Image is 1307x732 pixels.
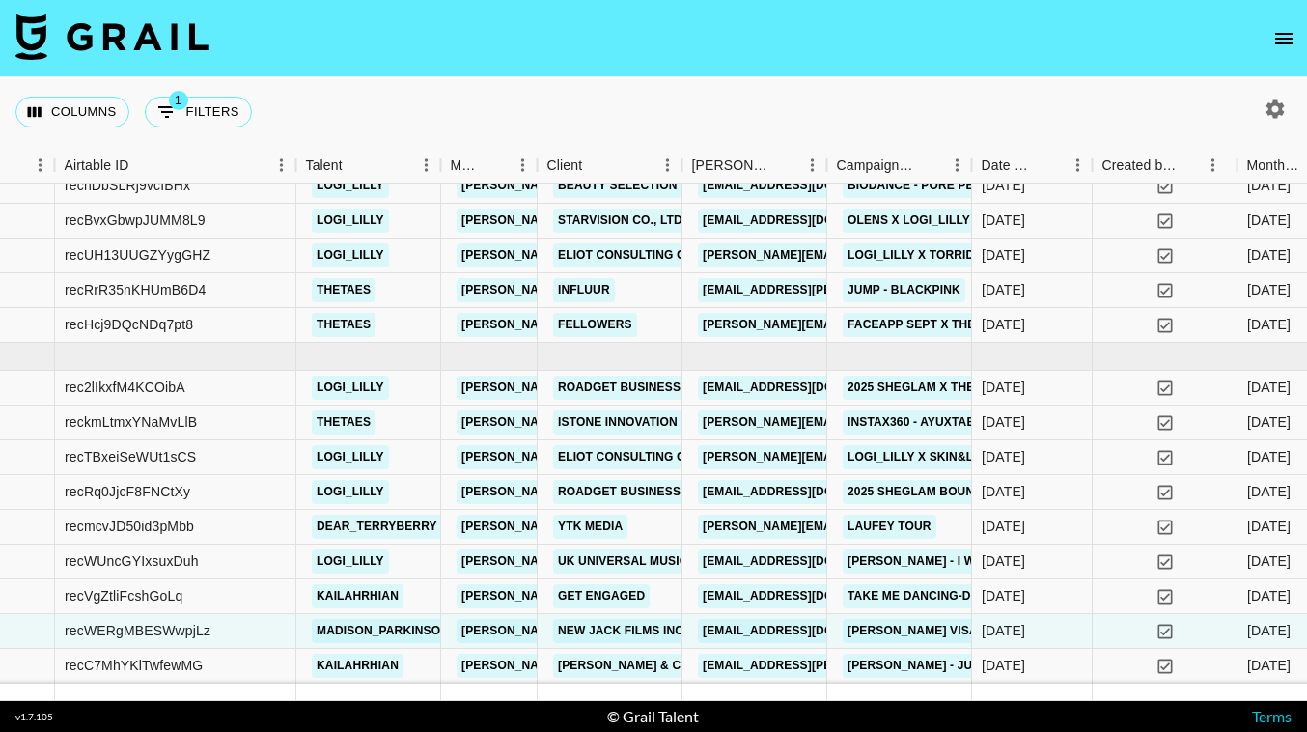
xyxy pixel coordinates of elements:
button: Menu [26,151,55,180]
button: Menu [798,151,827,180]
a: [EMAIL_ADDRESS][DOMAIN_NAME] [698,480,914,504]
button: Menu [943,151,972,180]
a: logi_lilly [312,376,389,400]
a: Get Engaged [553,584,650,608]
div: recRrR35nKHUmB6D4 [65,280,206,299]
div: Oct '25 [1247,447,1291,466]
span: 1 [169,91,188,110]
a: [PERSON_NAME][EMAIL_ADDRESS][PERSON_NAME][DOMAIN_NAME] [457,209,871,233]
a: New Jack Films Inc [553,619,688,643]
a: [EMAIL_ADDRESS][PERSON_NAME][DOMAIN_NAME] [698,654,1013,678]
button: Menu [1064,151,1093,180]
a: logi_lilly [312,480,389,504]
a: dear_terryberry [312,515,442,539]
button: Sort [1178,152,1205,179]
div: rec2lIkxfM4KCOibA [65,378,185,397]
a: kailahrhian [312,654,403,678]
a: Influur [553,278,615,302]
button: Show filters [145,97,252,127]
a: logi_lilly [312,174,389,198]
div: Sep '25 [1247,315,1291,334]
a: [PERSON_NAME][EMAIL_ADDRESS][PERSON_NAME][DOMAIN_NAME] [457,376,871,400]
button: Select columns [15,97,129,127]
div: Sep '25 [1247,176,1291,195]
button: open drawer [1265,19,1303,58]
a: [PERSON_NAME][EMAIL_ADDRESS][PERSON_NAME][DOMAIN_NAME] [457,654,871,678]
a: [EMAIL_ADDRESS][DOMAIN_NAME] [698,619,914,643]
button: Sort [1037,152,1064,179]
div: Manager [441,147,538,184]
div: 9/23/2025 [982,447,1025,466]
div: Talent [306,147,343,184]
div: Sep '25 [1247,280,1291,299]
a: [PERSON_NAME][EMAIL_ADDRESS][PERSON_NAME][DOMAIN_NAME] [457,445,871,469]
a: [PERSON_NAME][EMAIL_ADDRESS][PERSON_NAME][DOMAIN_NAME] [457,313,871,337]
a: [EMAIL_ADDRESS][DOMAIN_NAME] [698,174,914,198]
div: Oct '25 [1247,551,1291,571]
div: Airtable ID [65,147,129,184]
div: recWERgMBESWwpjLz [65,621,210,640]
button: Sort [916,152,943,179]
a: [PERSON_NAME][EMAIL_ADDRESS][PERSON_NAME][DOMAIN_NAME] [457,480,871,504]
a: [PERSON_NAME][EMAIL_ADDRESS][DOMAIN_NAME] [698,445,1013,469]
a: 2025 SHEGLAM X THE TWILIGHT SAGA COLLECTION Campaign! [843,376,1228,400]
a: FACEAPP Sept x thesydneysmiles [843,313,1072,337]
div: Client [547,147,583,184]
a: Instax360 - ayuxtaes & thetaes [843,410,1057,435]
a: Eliot Consulting Group LLC [553,243,751,267]
a: [PERSON_NAME][EMAIL_ADDRESS][PERSON_NAME][DOMAIN_NAME] [457,243,871,267]
button: Sort [129,152,156,179]
a: Beauty Selection [553,174,682,198]
div: 8/20/2025 [982,211,1025,230]
a: [EMAIL_ADDRESS][DOMAIN_NAME] [698,584,914,608]
a: STARVISION CO., LTD. [553,209,690,233]
img: Grail Talent [15,14,209,60]
div: Campaign (Type) [837,147,916,184]
div: recRq0JjcF8FNCtXy [65,482,190,501]
div: 9/23/2025 [982,378,1025,397]
div: 9/25/2025 [982,245,1025,265]
div: 10/7/2025 [982,621,1025,640]
button: Sort [343,152,370,179]
a: [PERSON_NAME][EMAIL_ADDRESS] [698,313,916,337]
a: logi_lilly [312,209,389,233]
div: 9/16/2025 [982,315,1025,334]
div: Oct '25 [1247,378,1291,397]
a: Biodance - Pore Perfecting Collagen Peptide Serum [843,174,1209,198]
div: recWUncGYIxsuxDuh [65,551,199,571]
button: Menu [653,151,682,180]
a: [PERSON_NAME][EMAIL_ADDRESS][PERSON_NAME][DOMAIN_NAME] [457,549,871,574]
div: recHcj9DQcNDq7pt8 [65,315,193,334]
div: recC7MhYKlTwfewMG [65,656,203,675]
a: Roadget Business [DOMAIN_NAME]. [553,480,790,504]
div: Sep '25 [1247,211,1291,230]
a: Fellowers [553,313,637,337]
div: Month Due [1247,147,1302,184]
a: OLENS x Logi_lilly [843,209,975,233]
div: recVgZtliFcshGoLq [65,586,182,605]
div: v 1.7.105 [15,711,53,723]
div: Oct '25 [1247,517,1291,536]
a: thetaes [312,278,375,302]
a: Istone Innovation Limited [553,410,733,435]
div: 10/1/2025 [982,551,1025,571]
a: kailahrhian [312,584,403,608]
a: LAUFEY TOUR [843,515,936,539]
a: [PERSON_NAME][EMAIL_ADDRESS][PERSON_NAME][DOMAIN_NAME] [457,174,871,198]
button: Menu [267,151,296,180]
a: Eliot Consulting Group LLC [553,445,751,469]
div: Oct '25 [1247,482,1291,501]
button: Sort [482,152,509,179]
a: [PERSON_NAME][EMAIL_ADDRESS][PERSON_NAME][DOMAIN_NAME] [457,619,871,643]
a: madison_parkinson1 [312,619,460,643]
a: Roadget Business [DOMAIN_NAME]. [553,376,790,400]
button: Menu [1199,151,1228,180]
button: Menu [509,151,538,180]
a: [PERSON_NAME] - Just Two Girls [843,654,1063,678]
div: Created by Grail Team [1093,147,1237,184]
div: reckmLtmxYNaMvLlB [65,412,197,432]
a: [PERSON_NAME][EMAIL_ADDRESS][PERSON_NAME][DOMAIN_NAME] [457,584,871,608]
div: 9/24/2025 [982,482,1025,501]
div: Date Created [982,147,1037,184]
div: Sep '25 [1247,245,1291,265]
